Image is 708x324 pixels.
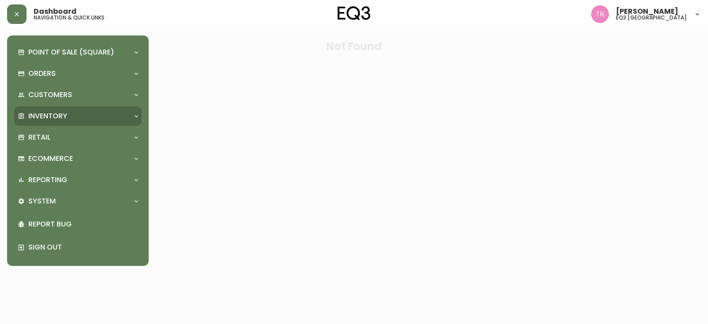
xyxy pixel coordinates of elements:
[14,106,142,126] div: Inventory
[34,15,104,20] h5: navigation & quick links
[14,149,142,168] div: Ecommerce
[28,175,67,185] p: Reporting
[14,236,142,259] div: Sign Out
[616,15,687,20] h5: eq3 [GEOGRAPHIC_DATA]
[14,64,142,83] div: Orders
[14,191,142,211] div: System
[28,154,73,164] p: Ecommerce
[338,6,370,20] img: logo
[28,111,67,121] p: Inventory
[616,8,678,15] span: [PERSON_NAME]
[14,213,142,236] div: Report Bug
[28,242,138,252] p: Sign Out
[28,133,50,142] p: Retail
[28,219,138,229] p: Report Bug
[28,90,72,100] p: Customers
[14,43,142,62] div: Point of Sale (Square)
[591,5,609,23] img: 214b9049a7c64896e5c13e8f38ff7a87
[14,128,142,147] div: Retail
[28,196,56,206] p: System
[28,69,56,78] p: Orders
[28,47,114,57] p: Point of Sale (Square)
[14,85,142,105] div: Customers
[34,8,77,15] span: Dashboard
[14,170,142,190] div: Reporting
